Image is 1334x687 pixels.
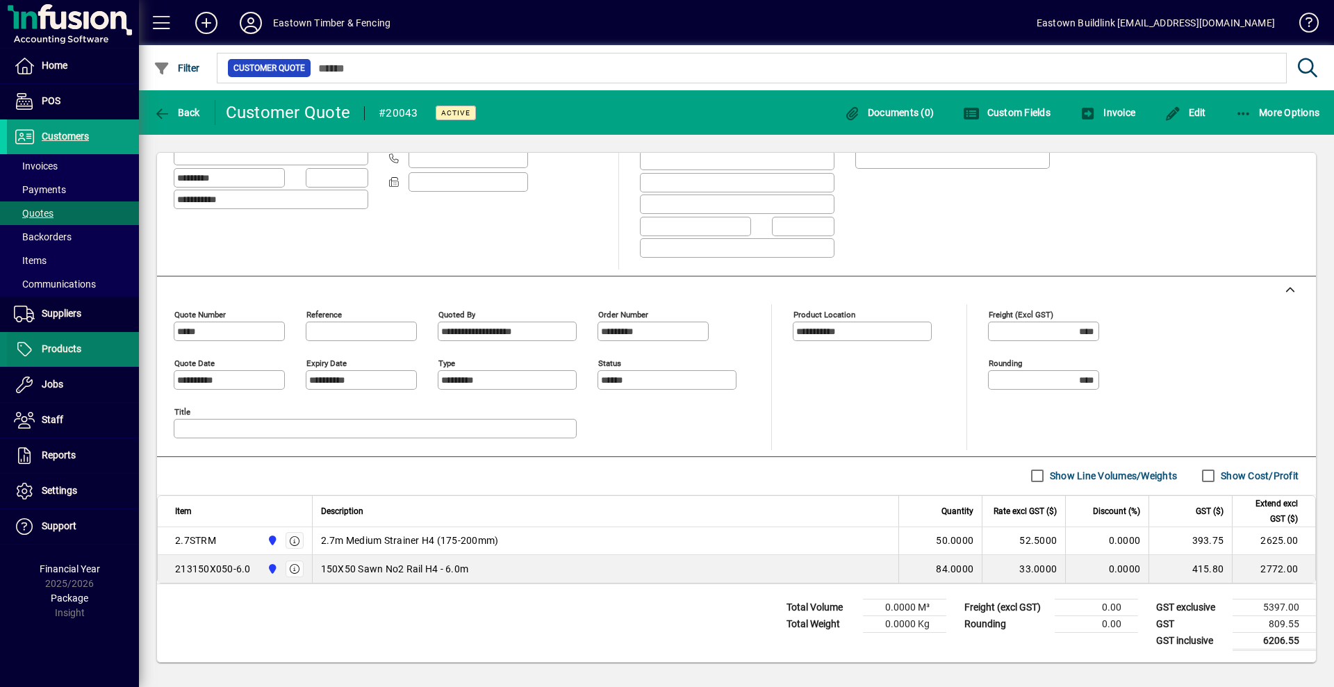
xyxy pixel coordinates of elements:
button: More Options [1232,100,1324,125]
span: Items [14,255,47,266]
span: Jobs [42,379,63,390]
span: 2.7m Medium Strainer H4 (175-200mm) [321,533,499,547]
td: GST [1149,615,1233,632]
td: 0.0000 M³ [863,599,946,615]
span: Package [51,593,88,604]
td: 0.0000 Kg [863,615,946,632]
td: Freight (excl GST) [957,599,1055,615]
mat-label: Type [438,358,455,367]
mat-label: Order number [598,309,648,319]
span: Discount (%) [1093,504,1140,519]
td: Total Weight [780,615,863,632]
span: Invoices [14,160,58,172]
mat-label: Freight (excl GST) [989,309,1053,319]
button: Custom Fields [960,100,1054,125]
mat-label: Product location [793,309,855,319]
div: #20043 [379,102,418,124]
td: 2772.00 [1232,555,1315,583]
span: Quantity [941,504,973,519]
td: 0.0000 [1065,555,1148,583]
span: Payments [14,184,66,195]
a: Backorders [7,225,139,249]
span: Settings [42,485,77,496]
button: Back [150,100,204,125]
span: Holyoake St [263,561,279,577]
td: Total Volume [780,599,863,615]
a: Knowledge Base [1289,3,1317,48]
button: Edit [1161,100,1210,125]
div: Customer Quote [226,101,351,124]
button: Documents (0) [840,100,937,125]
span: More Options [1235,107,1320,118]
a: Communications [7,272,139,296]
a: Payments [7,178,139,201]
app-page-header-button: Back [139,100,215,125]
div: 2.7STRM [175,533,216,547]
a: Support [7,509,139,544]
mat-label: Expiry date [306,358,347,367]
button: Profile [229,10,273,35]
span: Back [154,107,200,118]
a: Suppliers [7,297,139,331]
label: Show Cost/Profit [1218,469,1299,483]
div: 33.0000 [991,562,1057,576]
span: Staff [42,414,63,425]
span: Suppliers [42,308,81,319]
span: Communications [14,279,96,290]
span: Home [42,60,67,71]
span: Customer Quote [233,61,305,75]
td: 5397.00 [1233,599,1316,615]
span: Extend excl GST ($) [1241,496,1298,527]
div: Eastown Timber & Fencing [273,12,390,34]
a: Reports [7,438,139,473]
a: Quotes [7,201,139,225]
span: Item [175,504,192,519]
span: Active [441,108,470,117]
mat-label: Quote date [174,358,215,367]
a: Settings [7,474,139,508]
td: 0.00 [1055,615,1138,632]
button: Add [184,10,229,35]
label: Show Line Volumes/Weights [1047,469,1177,483]
span: 84.0000 [936,562,973,576]
span: Edit [1164,107,1206,118]
span: Documents (0) [843,107,934,118]
span: Custom Fields [963,107,1051,118]
div: 213150X050-6.0 [175,562,251,576]
a: Items [7,249,139,272]
mat-label: Status [598,358,621,367]
span: 150X50 Sawn No2 Rail H4 - 6.0m [321,562,469,576]
td: GST exclusive [1149,599,1233,615]
span: Support [42,520,76,531]
button: Invoice [1076,100,1139,125]
td: GST inclusive [1149,632,1233,649]
td: 809.55 [1233,615,1316,632]
mat-label: Quote number [174,309,226,319]
mat-label: Quoted by [438,309,475,319]
div: 52.5000 [991,533,1057,547]
td: 393.75 [1148,527,1232,555]
span: Backorders [14,231,72,242]
a: Staff [7,403,139,438]
span: GST ($) [1196,504,1224,519]
span: Quotes [14,208,53,219]
span: Description [321,504,363,519]
span: Invoice [1080,107,1135,118]
span: POS [42,95,60,106]
span: Rate excl GST ($) [994,504,1057,519]
td: 2625.00 [1232,527,1315,555]
mat-label: Title [174,406,190,416]
mat-label: Rounding [989,358,1022,367]
span: Filter [154,63,200,74]
span: 50.0000 [936,533,973,547]
a: POS [7,84,139,119]
a: Jobs [7,367,139,402]
td: Rounding [957,615,1055,632]
span: Reports [42,449,76,461]
span: Customers [42,131,89,142]
span: Products [42,343,81,354]
a: Home [7,49,139,83]
td: 6206.55 [1233,632,1316,649]
a: Invoices [7,154,139,178]
span: Financial Year [40,563,100,574]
